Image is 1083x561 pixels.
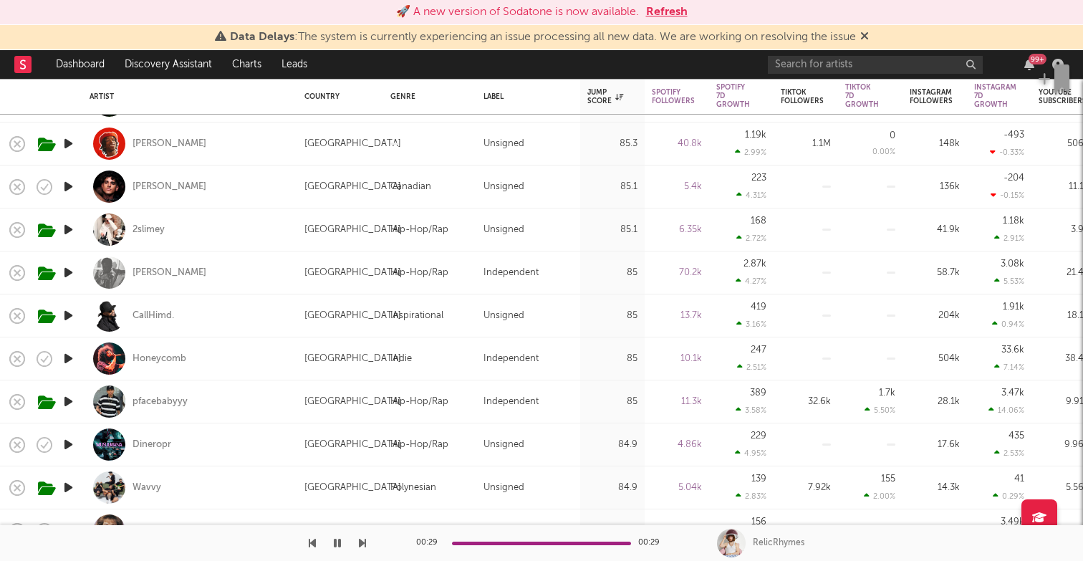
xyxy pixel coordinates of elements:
[222,50,271,79] a: Charts
[743,259,766,269] div: 2.87k
[587,88,623,105] div: Jump Score
[46,50,115,79] a: Dashboard
[304,221,401,239] div: [GEOGRAPHIC_DATA]
[652,264,702,282] div: 70.2k
[1014,474,1024,484] div: 41
[1003,216,1024,226] div: 1.18k
[271,50,317,79] a: Leads
[781,479,831,497] div: 7.92k
[988,406,1024,415] div: 14.06 %
[751,302,766,312] div: 419
[587,135,637,153] div: 85.3
[845,83,879,109] div: Tiktok 7D Growth
[390,92,462,101] div: Genre
[133,524,188,537] a: Banned Vinyl
[652,393,702,411] div: 11.3k
[736,320,766,329] div: 3.16 %
[781,88,824,105] div: Tiktok Followers
[652,178,702,196] div: 5.4k
[483,393,539,411] div: Independent
[990,148,1024,157] div: -0.33 %
[1001,388,1024,398] div: 3.47k
[483,135,524,153] div: Unsigned
[390,221,448,239] div: Hip-Hop/Rap
[881,474,895,484] div: 155
[1001,259,1024,269] div: 3.08k
[483,92,566,101] div: Label
[304,436,401,454] div: [GEOGRAPHIC_DATA]
[910,135,960,153] div: 148k
[133,138,206,150] a: [PERSON_NAME]
[304,178,401,196] div: [GEOGRAPHIC_DATA]
[304,264,401,282] div: [GEOGRAPHIC_DATA]
[587,178,637,196] div: 85.1
[230,32,294,43] span: Data Delays
[751,431,766,441] div: 229
[879,388,895,398] div: 1.7k
[1024,59,1034,70] button: 99+
[753,537,804,550] div: RelicRhymes
[587,522,637,540] div: 84.9
[652,522,702,540] div: 6.05k
[1001,345,1024,355] div: 33.6k
[781,393,831,411] div: 32.6k
[735,449,766,458] div: 4.95 %
[1003,173,1024,183] div: -204
[115,50,222,79] a: Discovery Assistant
[638,534,667,552] div: 00:29
[390,350,412,368] div: Indie
[751,173,766,183] div: 223
[860,32,869,43] span: Dismiss
[910,264,960,282] div: 58.7k
[751,216,766,226] div: 168
[133,267,206,279] a: [PERSON_NAME]
[910,221,960,239] div: 41.9k
[304,479,401,497] div: [GEOGRAPHIC_DATA]
[646,4,688,21] button: Refresh
[133,353,186,365] a: Honeycomb
[652,479,702,497] div: 5.04k
[736,277,766,286] div: 4.27 %
[992,320,1024,329] div: 0.94 %
[735,148,766,157] div: 2.99 %
[750,388,766,398] div: 389
[745,130,766,140] div: 1.19k
[865,406,895,415] div: 5.50 %
[390,307,443,325] div: Inspirational
[90,92,283,101] div: Artist
[390,522,412,540] div: Rock
[751,517,766,527] div: 156
[864,492,895,501] div: 2.00 %
[483,264,539,282] div: Independent
[910,393,960,411] div: 28.1k
[587,350,637,368] div: 85
[587,479,637,497] div: 84.9
[133,310,174,322] a: CallHimd.
[133,481,161,494] a: Wavvy
[133,224,165,236] a: 2slimey
[133,181,206,193] a: [PERSON_NAME]
[1003,130,1024,140] div: -493
[304,393,401,411] div: [GEOGRAPHIC_DATA]
[587,221,637,239] div: 85.1
[133,438,171,451] a: Dineropr
[652,307,702,325] div: 13.7k
[483,221,524,239] div: Unsigned
[304,135,401,153] div: [GEOGRAPHIC_DATA]
[751,345,766,355] div: 247
[587,264,637,282] div: 85
[652,436,702,454] div: 4.86k
[910,479,960,497] div: 14.3k
[751,474,766,484] div: 139
[994,449,1024,458] div: 2.53 %
[652,221,702,239] div: 6.35k
[768,56,983,74] input: Search for artists
[587,436,637,454] div: 84.9
[1003,302,1024,312] div: 1.91k
[133,395,188,408] a: pfacebabyyy
[304,92,369,101] div: Country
